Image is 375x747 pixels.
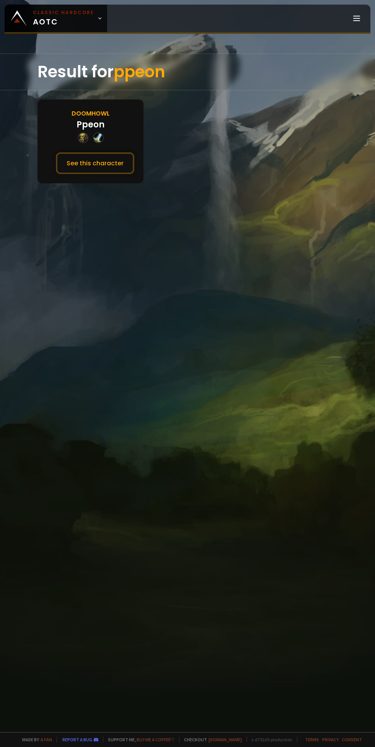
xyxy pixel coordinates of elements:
[322,737,339,742] a: Privacy
[103,737,174,742] span: Support me,
[72,109,110,118] div: Doomhowl
[33,9,94,28] span: AOTC
[33,9,94,16] small: Classic Hardcore
[137,737,174,742] a: Buy me a coffee
[179,737,242,742] span: Checkout
[62,737,92,742] a: Report a bug
[246,737,292,742] span: v. d752d5 - production
[41,737,52,742] a: a fan
[77,118,104,131] div: Ppeon
[342,737,362,742] a: Consent
[5,5,107,32] a: Classic HardcoreAOTC
[37,54,337,90] div: Result for
[18,737,52,742] span: Made by
[114,60,165,83] span: ppeon
[56,152,134,174] button: See this character
[209,737,242,742] a: [DOMAIN_NAME]
[305,737,319,742] a: Terms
